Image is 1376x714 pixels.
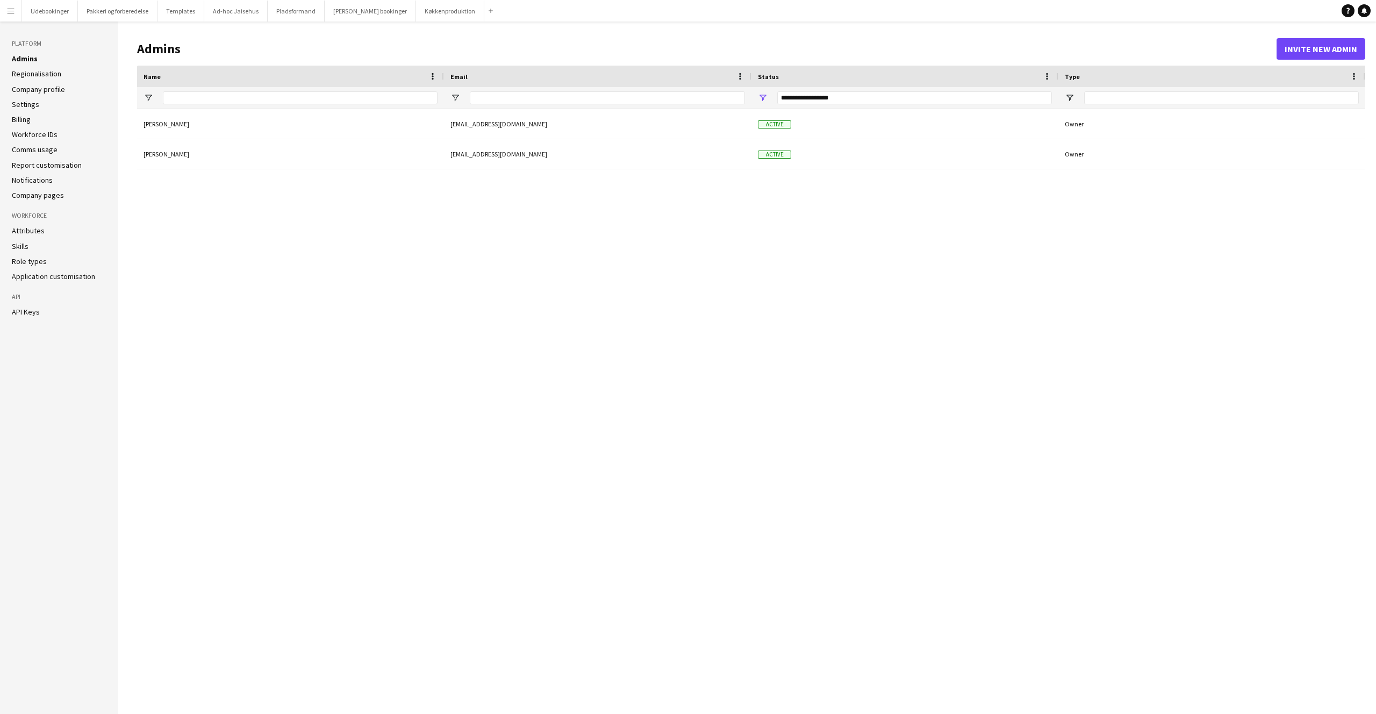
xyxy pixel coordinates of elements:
[12,145,58,154] a: Comms usage
[470,91,745,104] input: Email Filter Input
[758,73,779,81] span: Status
[12,115,31,124] a: Billing
[444,139,751,169] div: [EMAIL_ADDRESS][DOMAIN_NAME]
[12,160,82,170] a: Report customisation
[268,1,325,22] button: Pladsformand
[12,307,40,317] a: API Keys
[1277,38,1365,60] button: Invite new admin
[12,69,61,78] a: Regionalisation
[12,226,45,235] a: Attributes
[444,109,751,139] div: [EMAIL_ADDRESS][DOMAIN_NAME]
[12,272,95,281] a: Application customisation
[12,190,64,200] a: Company pages
[163,91,438,104] input: Name Filter Input
[12,211,106,220] h3: Workforce
[1058,109,1365,139] div: Owner
[325,1,416,22] button: [PERSON_NAME] bookinger
[12,130,58,139] a: Workforce IDs
[137,139,444,169] div: [PERSON_NAME]
[12,99,39,109] a: Settings
[1065,73,1080,81] span: Type
[204,1,268,22] button: Ad-hoc Jaisehus
[1084,91,1359,104] input: Type Filter Input
[22,1,78,22] button: Udebookinger
[12,241,28,251] a: Skills
[758,151,791,159] span: Active
[144,73,161,81] span: Name
[1065,93,1074,103] button: Open Filter Menu
[12,175,53,185] a: Notifications
[144,93,153,103] button: Open Filter Menu
[12,54,38,63] a: Admins
[758,93,768,103] button: Open Filter Menu
[12,256,47,266] a: Role types
[1058,139,1365,169] div: Owner
[157,1,204,22] button: Templates
[12,84,65,94] a: Company profile
[12,39,106,48] h3: Platform
[137,109,444,139] div: [PERSON_NAME]
[416,1,484,22] button: Køkkenproduktion
[450,73,468,81] span: Email
[12,292,106,302] h3: API
[78,1,157,22] button: Pakkeri og forberedelse
[450,93,460,103] button: Open Filter Menu
[137,41,1277,57] h1: Admins
[758,120,791,128] span: Active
